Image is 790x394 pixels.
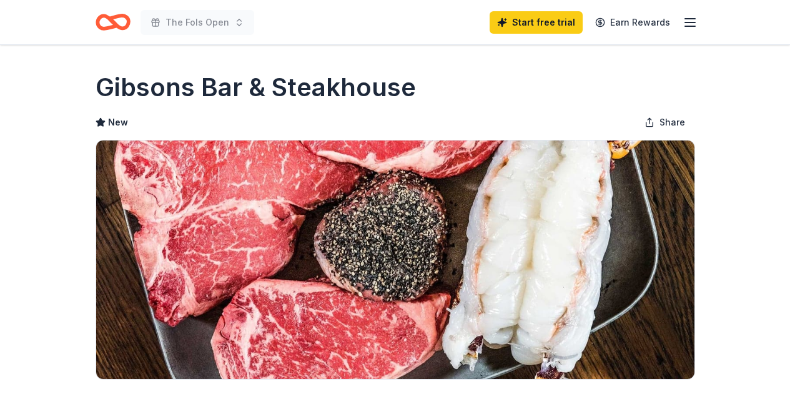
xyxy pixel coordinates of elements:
[634,110,695,135] button: Share
[108,115,128,130] span: New
[659,115,685,130] span: Share
[141,10,254,35] button: The Fols Open
[490,11,583,34] a: Start free trial
[96,70,416,105] h1: Gibsons Bar & Steakhouse
[588,11,678,34] a: Earn Rewards
[165,15,229,30] span: The Fols Open
[96,140,694,379] img: Image for Gibsons Bar & Steakhouse
[96,7,131,37] a: Home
